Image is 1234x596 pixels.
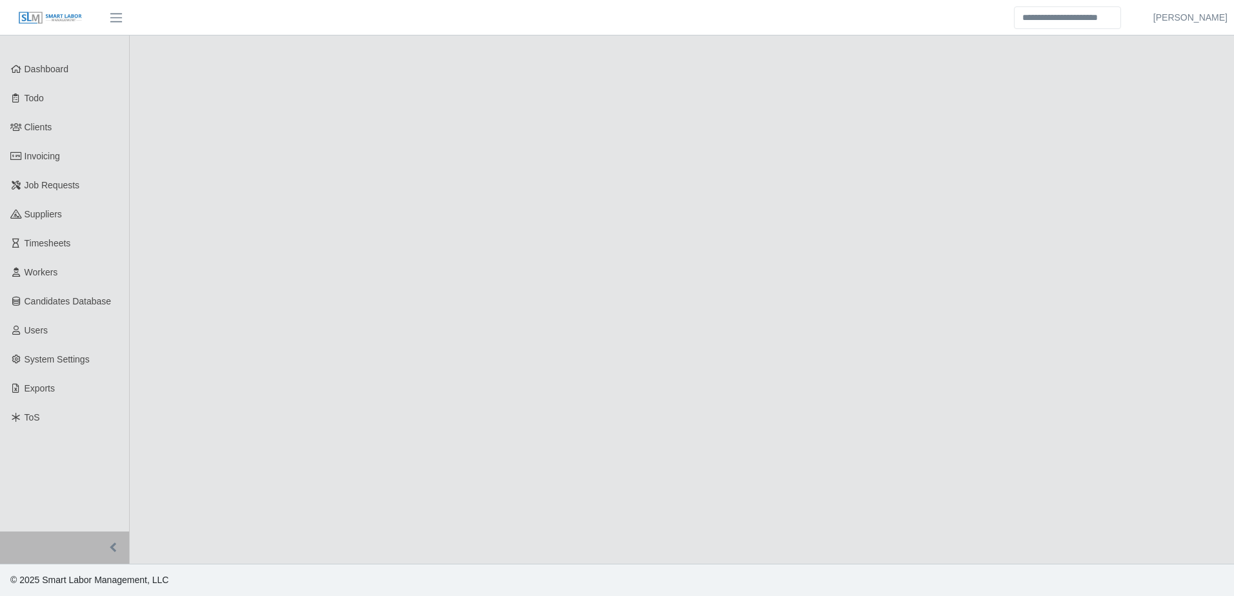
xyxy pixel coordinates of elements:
span: Exports [25,383,55,393]
span: Suppliers [25,209,62,219]
span: Users [25,325,48,335]
span: Job Requests [25,180,80,190]
span: Candidates Database [25,296,112,306]
span: Timesheets [25,238,71,248]
span: Todo [25,93,44,103]
span: System Settings [25,354,90,364]
span: Clients [25,122,52,132]
span: Dashboard [25,64,69,74]
img: SLM Logo [18,11,83,25]
a: [PERSON_NAME] [1153,11,1228,25]
span: © 2025 Smart Labor Management, LLC [10,575,168,585]
span: ToS [25,412,40,422]
span: Workers [25,267,58,277]
span: Invoicing [25,151,60,161]
input: Search [1014,6,1121,29]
